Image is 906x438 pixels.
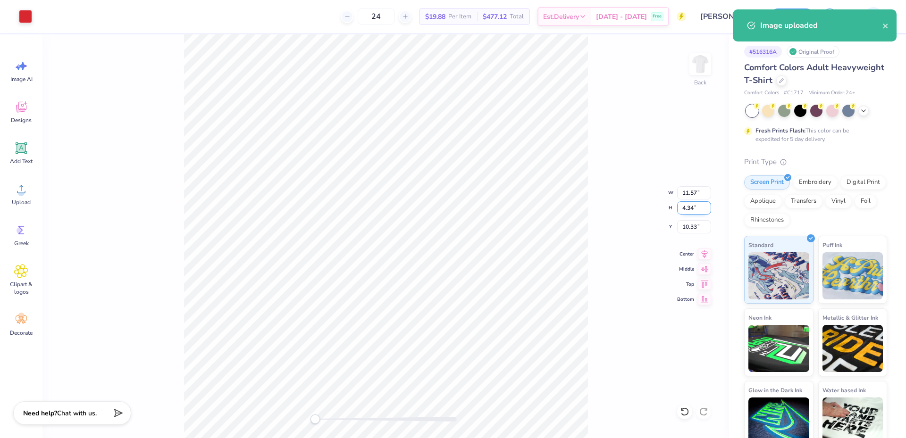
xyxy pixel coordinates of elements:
span: Free [653,13,662,20]
strong: Need help? [23,409,57,418]
span: Add Text [10,157,33,165]
div: This color can be expedited for 5 day delivery. [755,126,872,143]
div: Vinyl [825,194,852,208]
span: Designs [11,116,32,124]
span: Bottom [677,296,694,303]
span: Greek [14,240,29,247]
span: Decorate [10,329,33,337]
span: Middle [677,265,694,273]
img: Neon Ink [748,325,809,372]
span: Chat with us. [57,409,97,418]
button: close [882,20,889,31]
div: Print Type [744,157,887,167]
div: Foil [855,194,877,208]
span: Metallic & Glitter Ink [822,313,878,322]
div: Digital Print [840,175,886,190]
strong: Fresh Prints Flash: [755,127,805,134]
div: Embroidery [793,175,838,190]
span: Puff Ink [822,240,842,250]
span: Upload [12,198,31,206]
a: JV [850,7,887,26]
input: – – [358,8,394,25]
div: Accessibility label [310,414,320,424]
span: Water based Ink [822,385,866,395]
input: Untitled Design [693,7,763,26]
div: Back [694,78,706,87]
span: $477.12 [483,12,507,22]
span: Minimum Order: 24 + [808,89,856,97]
span: Standard [748,240,773,250]
img: Metallic & Glitter Ink [822,325,883,372]
span: # C1717 [784,89,804,97]
img: Puff Ink [822,252,883,299]
span: Center [677,250,694,258]
span: Total [510,12,524,22]
span: Top [677,281,694,288]
img: Back [691,55,710,74]
div: Rhinestones [744,213,790,227]
span: Comfort Colors [744,89,779,97]
span: Comfort Colors Adult Heavyweight T-Shirt [744,62,884,86]
div: Original Proof [787,46,839,58]
div: Applique [744,194,782,208]
span: Glow in the Dark Ink [748,385,802,395]
img: Standard [748,252,809,299]
div: Image uploaded [760,20,882,31]
img: Jo Vincent [864,7,883,26]
div: # 516316A [744,46,782,58]
span: Neon Ink [748,313,772,322]
div: Transfers [785,194,822,208]
span: $19.88 [425,12,445,22]
span: [DATE] - [DATE] [596,12,647,22]
span: Image AI [10,75,33,83]
div: Screen Print [744,175,790,190]
span: Clipart & logos [6,281,37,296]
span: Est. Delivery [543,12,579,22]
span: Per Item [448,12,471,22]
